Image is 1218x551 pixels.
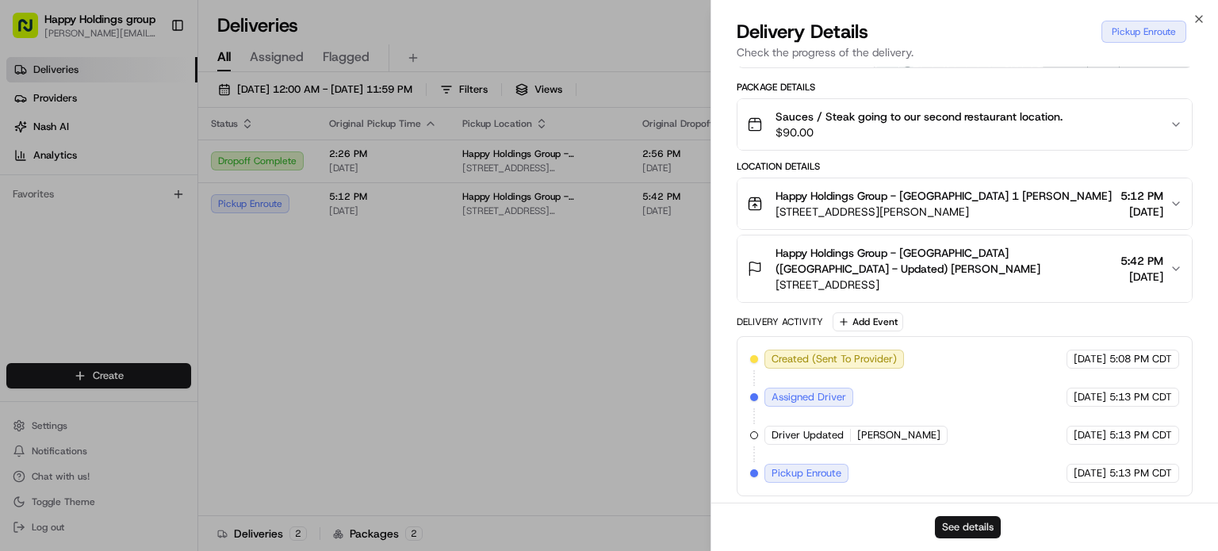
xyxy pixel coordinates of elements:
span: [DATE] [1074,466,1106,480]
img: 1736555255976-a54dd68f-1ca7-489b-9aae-adbdc363a1c4 [16,151,44,180]
div: Location Details [737,160,1193,173]
input: Clear [41,102,262,119]
div: Start new chat [54,151,260,167]
div: We're available if you need us! [54,167,201,180]
a: Powered byPylon [112,268,192,281]
span: Happy Holdings Group - [GEOGRAPHIC_DATA] ([GEOGRAPHIC_DATA] - Updated) [PERSON_NAME] [776,245,1114,277]
p: Check the progress of the delivery. [737,44,1193,60]
span: 5:13 PM CDT [1109,428,1172,442]
span: Assigned Driver [772,390,846,404]
span: Pylon [158,269,192,281]
button: Happy Holdings Group - [GEOGRAPHIC_DATA] ([GEOGRAPHIC_DATA] - Updated) [PERSON_NAME][STREET_ADDRE... [737,235,1192,302]
span: [DATE] [1074,352,1106,366]
button: Happy Holdings Group - [GEOGRAPHIC_DATA] 1 [PERSON_NAME][STREET_ADDRESS][PERSON_NAME]5:12 PM[DATE] [737,178,1192,229]
span: API Documentation [150,230,255,246]
span: [STREET_ADDRESS] [776,277,1114,293]
p: Welcome 👋 [16,63,289,89]
span: [STREET_ADDRESS][PERSON_NAME] [776,204,1112,220]
span: Created (Sent To Provider) [772,352,897,366]
span: [DATE] [1074,428,1106,442]
span: Pickup Enroute [772,466,841,480]
div: 💻 [134,231,147,244]
span: [DATE] [1120,204,1163,220]
button: Start new chat [270,156,289,175]
a: 📗Knowledge Base [10,224,128,252]
span: Happy Holdings Group - [GEOGRAPHIC_DATA] 1 [PERSON_NAME] [776,188,1112,204]
span: 5:13 PM CDT [1109,466,1172,480]
button: Add Event [833,312,903,331]
a: 💻API Documentation [128,224,261,252]
div: 📗 [16,231,29,244]
span: 5:08 PM CDT [1109,352,1172,366]
span: [PERSON_NAME] [857,428,940,442]
button: Sauces / Steak going to our second restaurant location.$90.00 [737,99,1192,150]
div: Package Details [737,81,1193,94]
span: Driver Updated [772,428,844,442]
span: 5:13 PM CDT [1109,390,1172,404]
span: Delivery Details [737,19,868,44]
span: 5:42 PM [1120,253,1163,269]
span: 5:12 PM [1120,188,1163,204]
span: [DATE] [1120,269,1163,285]
span: Knowledge Base [32,230,121,246]
span: $90.00 [776,124,1063,140]
span: Sauces / Steak going to our second restaurant location. [776,109,1063,124]
button: See details [935,516,1001,538]
span: [DATE] [1074,390,1106,404]
img: Nash [16,16,48,48]
div: Delivery Activity [737,316,823,328]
